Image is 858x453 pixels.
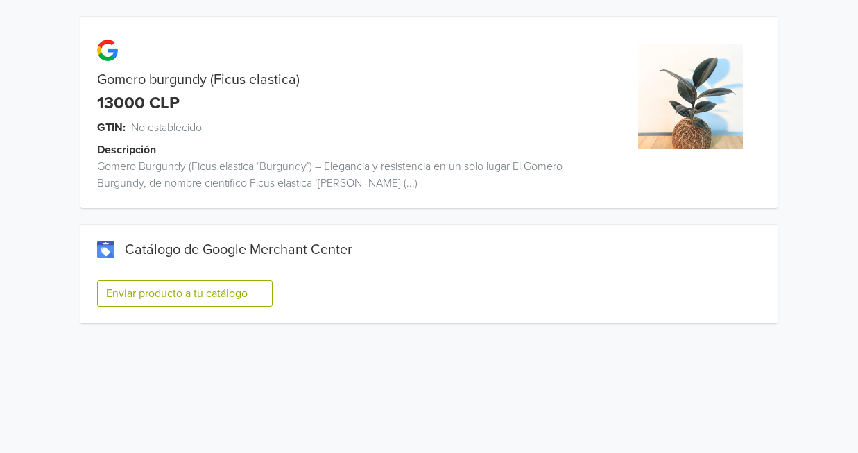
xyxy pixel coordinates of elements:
[80,71,603,88] div: Gomero burgundy (Ficus elastica)
[131,119,202,136] span: No establecido
[97,280,273,307] button: Enviar producto a tu catálogo
[97,94,180,114] div: 13000 CLP
[97,142,620,158] div: Descripción
[638,44,743,149] img: product_image
[80,158,603,191] div: Gomero Burgundy (Ficus elastica ‘Burgundy’) – Elegancia y resistencia en un solo lugar El Gomero ...
[97,241,762,258] div: Catálogo de Google Merchant Center
[97,119,126,136] span: GTIN:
